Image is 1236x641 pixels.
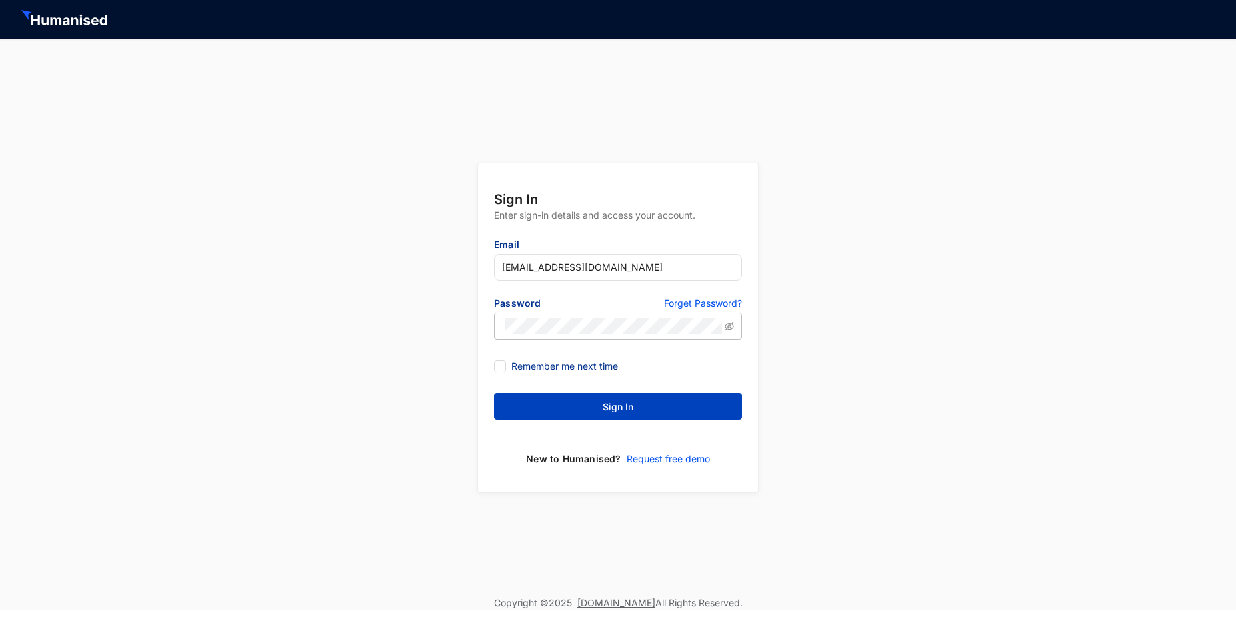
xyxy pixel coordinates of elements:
span: eye-invisible [725,322,734,331]
a: Request free demo [621,452,710,466]
img: HeaderHumanisedNameIcon.51e74e20af0cdc04d39a069d6394d6d9.svg [21,10,110,29]
p: Enter sign-in details and access your account. [494,209,742,238]
a: Forget Password? [664,297,742,313]
span: Sign In [603,400,633,414]
span: Remember me next time [506,359,623,374]
p: Email [494,238,742,254]
p: Sign In [494,190,742,209]
p: New to Humanised? [526,452,621,466]
a: [DOMAIN_NAME] [577,597,655,608]
button: Sign In [494,393,742,420]
p: Password [494,297,618,313]
p: Copyright © 2025 All Rights Reserved. [494,596,743,610]
input: Enter your email [494,254,742,281]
